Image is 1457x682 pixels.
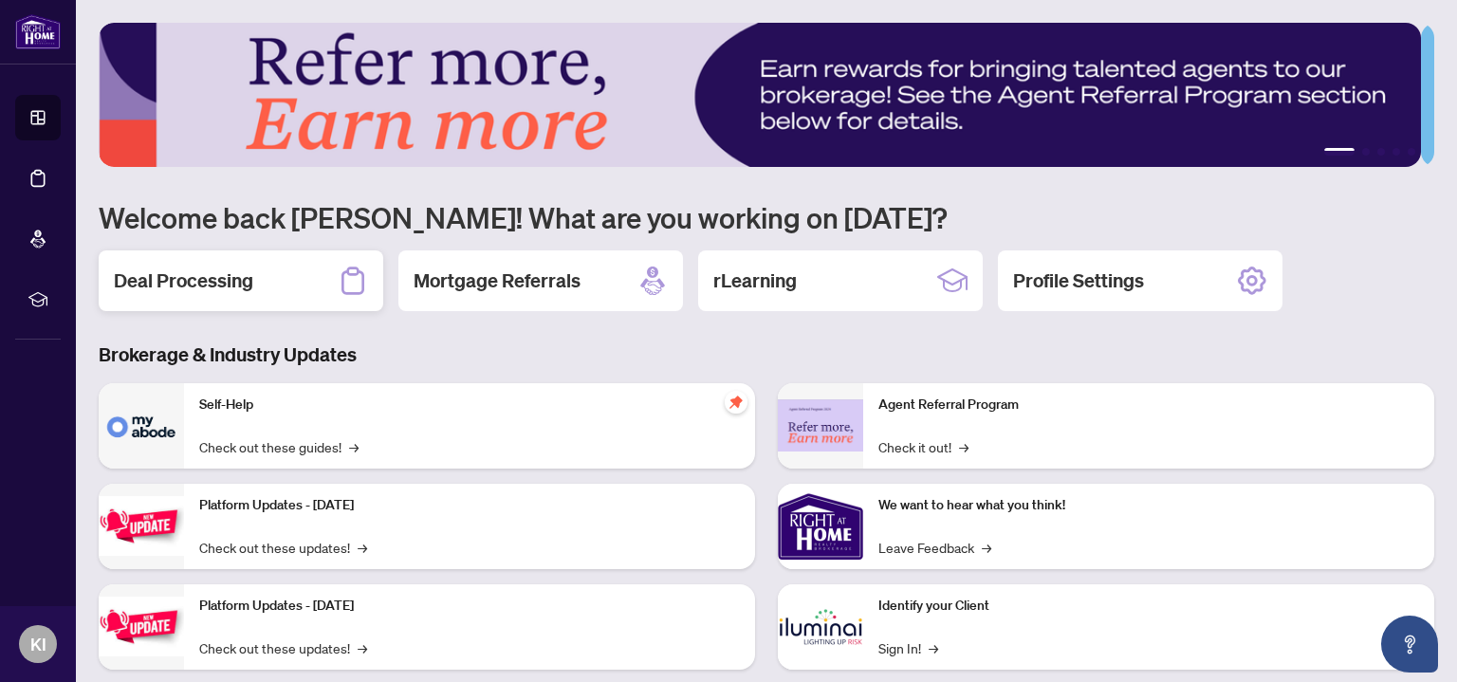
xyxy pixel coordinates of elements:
button: 5 [1408,148,1415,156]
a: Check out these updates!→ [199,537,367,558]
span: → [959,436,968,457]
p: Agent Referral Program [878,395,1419,415]
button: Open asap [1381,616,1438,673]
span: KI [30,631,46,657]
h3: Brokerage & Industry Updates [99,341,1434,368]
img: Platform Updates - July 21, 2025 [99,496,184,556]
img: Slide 0 [99,23,1421,167]
p: Platform Updates - [DATE] [199,596,740,617]
a: Sign In!→ [878,637,938,658]
h2: Mortgage Referrals [414,267,581,294]
img: Agent Referral Program [778,399,863,452]
span: → [358,637,367,658]
img: Self-Help [99,383,184,469]
p: Identify your Client [878,596,1419,617]
button: 4 [1392,148,1400,156]
span: → [982,537,991,558]
span: pushpin [725,391,747,414]
a: Check out these updates!→ [199,637,367,658]
span: → [929,637,938,658]
a: Check out these guides!→ [199,436,359,457]
img: Identify your Client [778,584,863,670]
h2: Profile Settings [1013,267,1144,294]
button: 2 [1362,148,1370,156]
img: Platform Updates - July 8, 2025 [99,597,184,656]
h2: rLearning [713,267,797,294]
a: Leave Feedback→ [878,537,991,558]
h1: Welcome back [PERSON_NAME]! What are you working on [DATE]? [99,199,1434,235]
button: 1 [1324,148,1355,156]
p: We want to hear what you think! [878,495,1419,516]
a: Check it out!→ [878,436,968,457]
p: Self-Help [199,395,740,415]
img: logo [15,14,61,49]
span: → [358,537,367,558]
img: We want to hear what you think! [778,484,863,569]
span: → [349,436,359,457]
p: Platform Updates - [DATE] [199,495,740,516]
h2: Deal Processing [114,267,253,294]
button: 3 [1377,148,1385,156]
